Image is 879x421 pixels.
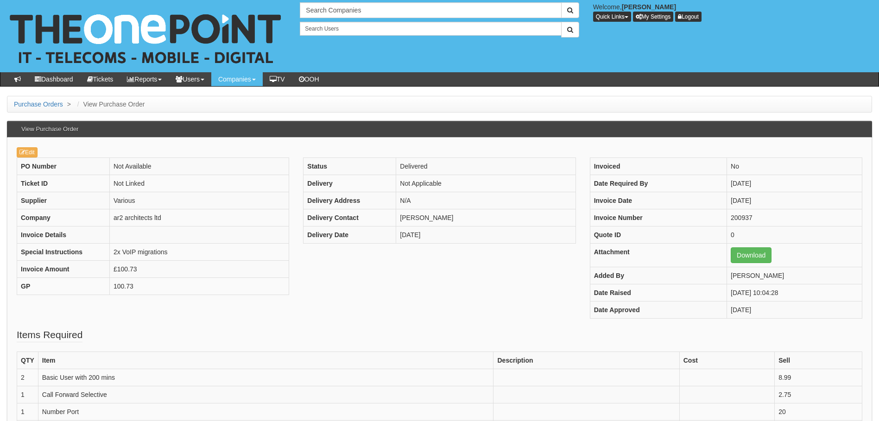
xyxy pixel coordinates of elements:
[211,72,263,86] a: Companies
[590,175,727,192] th: Date Required By
[120,72,169,86] a: Reports
[396,226,575,243] td: [DATE]
[17,192,110,209] th: Supplier
[727,226,862,243] td: 0
[17,209,110,226] th: Company
[396,157,575,175] td: Delivered
[14,101,63,108] a: Purchase Orders
[17,277,110,295] th: GP
[731,247,771,263] a: Download
[17,328,82,342] legend: Items Required
[304,157,396,175] th: Status
[110,277,289,295] td: 100.73
[590,301,727,318] th: Date Approved
[727,267,862,284] td: [PERSON_NAME]
[304,192,396,209] th: Delivery Address
[17,260,110,277] th: Invoice Amount
[75,100,145,109] li: View Purchase Order
[38,352,493,369] th: Item
[727,209,862,226] td: 200937
[304,175,396,192] th: Delivery
[396,175,575,192] td: Not Applicable
[17,369,38,386] td: 2
[65,101,73,108] span: >
[727,175,862,192] td: [DATE]
[633,12,674,22] a: My Settings
[622,3,676,11] b: [PERSON_NAME]
[110,157,289,175] td: Not Available
[304,209,396,226] th: Delivery Contact
[110,243,289,260] td: 2x VoIP migrations
[38,369,493,386] td: Basic User with 200 mins
[28,72,80,86] a: Dashboard
[590,226,727,243] th: Quote ID
[38,403,493,420] td: Number Port
[17,352,38,369] th: QTY
[396,192,575,209] td: N/A
[17,243,110,260] th: Special Instructions
[590,157,727,175] th: Invoiced
[263,72,292,86] a: TV
[110,175,289,192] td: Not Linked
[17,386,38,403] td: 1
[593,12,631,22] button: Quick Links
[590,284,727,301] th: Date Raised
[586,2,879,22] div: Welcome,
[675,12,702,22] a: Logout
[775,386,862,403] td: 2.75
[17,121,83,137] h3: View Purchase Order
[775,403,862,420] td: 20
[292,72,326,86] a: OOH
[17,157,110,175] th: PO Number
[727,157,862,175] td: No
[679,352,774,369] th: Cost
[110,192,289,209] td: Various
[727,301,862,318] td: [DATE]
[17,175,110,192] th: Ticket ID
[300,2,561,18] input: Search Companies
[590,209,727,226] th: Invoice Number
[590,267,727,284] th: Added By
[775,369,862,386] td: 8.99
[304,226,396,243] th: Delivery Date
[727,284,862,301] td: [DATE] 10:04:28
[396,209,575,226] td: [PERSON_NAME]
[590,243,727,267] th: Attachment
[590,192,727,209] th: Invoice Date
[300,22,561,36] input: Search Users
[17,147,38,157] a: Edit
[169,72,211,86] a: Users
[80,72,120,86] a: Tickets
[493,352,679,369] th: Description
[110,260,289,277] td: £100.73
[727,192,862,209] td: [DATE]
[775,352,862,369] th: Sell
[17,226,110,243] th: Invoice Details
[17,403,38,420] td: 1
[110,209,289,226] td: ar2 architects ltd
[38,386,493,403] td: Call Forward Selective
